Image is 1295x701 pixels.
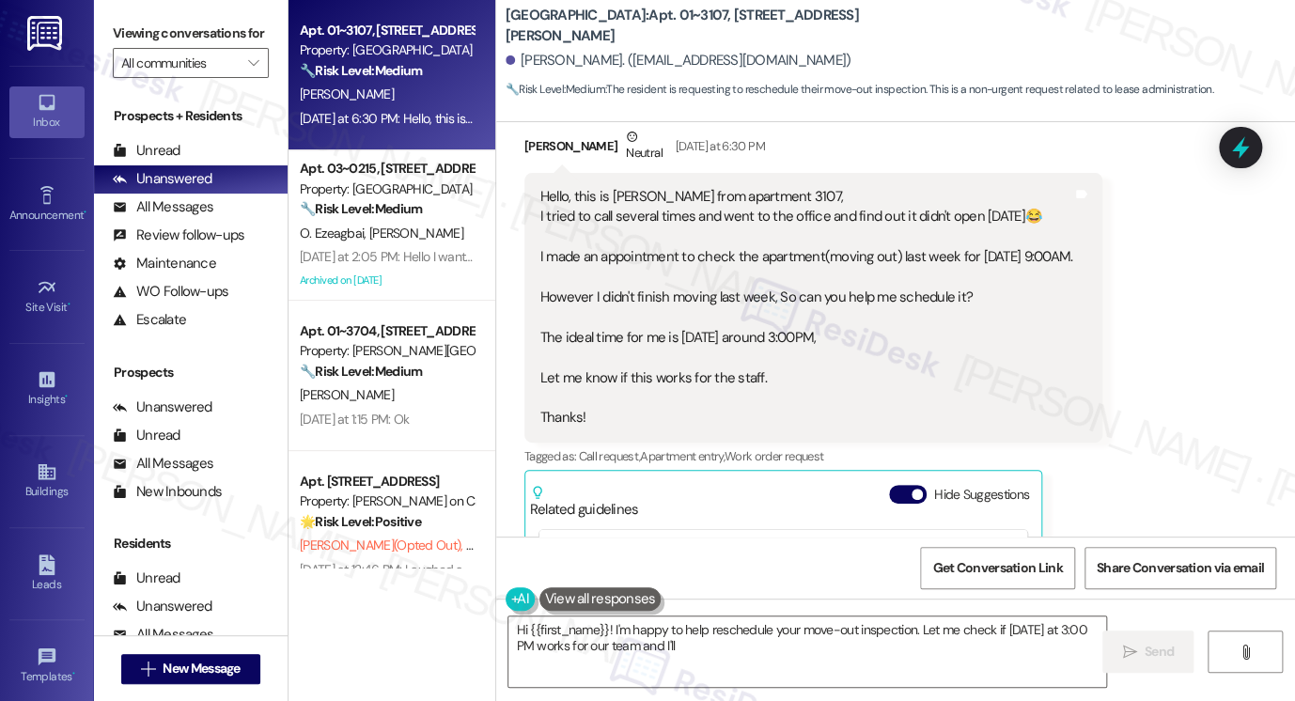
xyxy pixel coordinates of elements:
span: [PERSON_NAME] (Opted Out) [300,537,466,553]
a: Insights • [9,364,85,414]
b: [GEOGRAPHIC_DATA]: Apt. 01~3107, [STREET_ADDRESS][PERSON_NAME] [506,6,882,46]
strong: 🔧 Risk Level: Medium [300,363,422,380]
span: Get Conversation Link [932,558,1062,578]
div: Residents [94,534,288,553]
div: Prospects [94,363,288,382]
div: Unread [113,426,180,445]
img: ResiDesk Logo [27,16,66,51]
div: Related guidelines [530,485,639,520]
div: All Messages [113,625,213,645]
div: Property: [GEOGRAPHIC_DATA] [300,179,474,199]
div: Property: [PERSON_NAME] on Canal [300,491,474,511]
strong: 🌟 Risk Level: Positive [300,513,421,530]
span: : The resident is requesting to reschedule their move-out inspection. This is a non-urgent reques... [506,80,1213,100]
div: [DATE] at 2:05 PM: Hello I wanted to know when nothing has been done about this referral. It's be... [300,248,936,265]
div: Property: [PERSON_NAME][GEOGRAPHIC_DATA] [300,341,474,361]
div: Apt. 01~3107, [STREET_ADDRESS][PERSON_NAME] [300,21,474,40]
div: Apt. 03~0215, [STREET_ADDRESS][GEOGRAPHIC_DATA][US_STATE][STREET_ADDRESS] [300,159,474,179]
div: Unanswered [113,397,212,417]
i:  [1122,645,1136,660]
div: Prospects + Residents [94,106,288,126]
div: Unread [113,569,180,588]
a: Inbox [9,86,85,137]
span: [PERSON_NAME] [369,225,463,241]
div: [PERSON_NAME]. ([EMAIL_ADDRESS][DOMAIN_NAME]) [506,51,851,70]
label: Viewing conversations for [113,19,269,48]
span: [PERSON_NAME] [300,86,394,102]
div: All Messages [113,197,213,217]
span: Share Conversation via email [1097,558,1264,578]
div: Tagged as: [524,443,1102,470]
div: Maintenance [113,254,216,273]
i:  [248,55,258,70]
div: Unanswered [113,597,212,616]
span: [PERSON_NAME] [300,386,394,403]
strong: 🔧 Risk Level: Medium [506,82,605,97]
div: [PERSON_NAME] [524,127,1102,173]
div: [DATE] at 6:30 PM [671,136,765,156]
label: Hide Suggestions [934,485,1029,505]
textarea: Hi {{first_name}}! I'm happy to help reschedule your move-out inspection. Let me check if [DATE] ... [508,616,1106,687]
div: Escalate [113,310,186,330]
div: Apt. 01~3704, [STREET_ADDRESS][PERSON_NAME] [300,321,474,341]
span: O. Ezeagbai [300,225,369,241]
div: All Messages [113,454,213,474]
strong: 🔧 Risk Level: Medium [300,200,422,217]
strong: 🔧 Risk Level: Medium [300,62,422,79]
div: WO Follow-ups [113,282,228,302]
div: New Inbounds [113,482,222,502]
div: Property: [GEOGRAPHIC_DATA] [300,40,474,60]
button: Get Conversation Link [920,547,1074,589]
div: Neutral [622,127,665,166]
div: Apt. [STREET_ADDRESS] [300,472,474,491]
span: • [68,298,70,311]
div: [DATE] at 1:15 PM: Ok [300,411,409,428]
div: Review follow-ups [113,226,244,245]
span: New Message [163,659,240,678]
i:  [1239,645,1253,660]
button: Share Conversation via email [1084,547,1276,589]
a: Site Visit • [9,272,85,322]
span: • [65,390,68,403]
div: Unread [113,141,180,161]
a: Leads [9,549,85,600]
button: Send [1102,631,1194,673]
a: Buildings [9,456,85,506]
span: Call request , [579,448,641,464]
span: • [84,206,86,219]
div: Unanswered [113,169,212,189]
div: Archived on [DATE] [298,269,476,292]
span: Apartment entry , [640,448,725,464]
div: Hello, this is [PERSON_NAME] from apartment 3107, I tried to call several times and went to the o... [540,187,1072,428]
div: [DATE] at 12:46 PM: Laughed at “STOP” [300,561,507,578]
a: Templates • [9,641,85,692]
i:  [141,662,155,677]
input: All communities [121,48,239,78]
span: • [72,667,75,680]
span: Send [1145,642,1174,662]
span: Work order request [725,448,823,464]
button: New Message [121,654,260,684]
